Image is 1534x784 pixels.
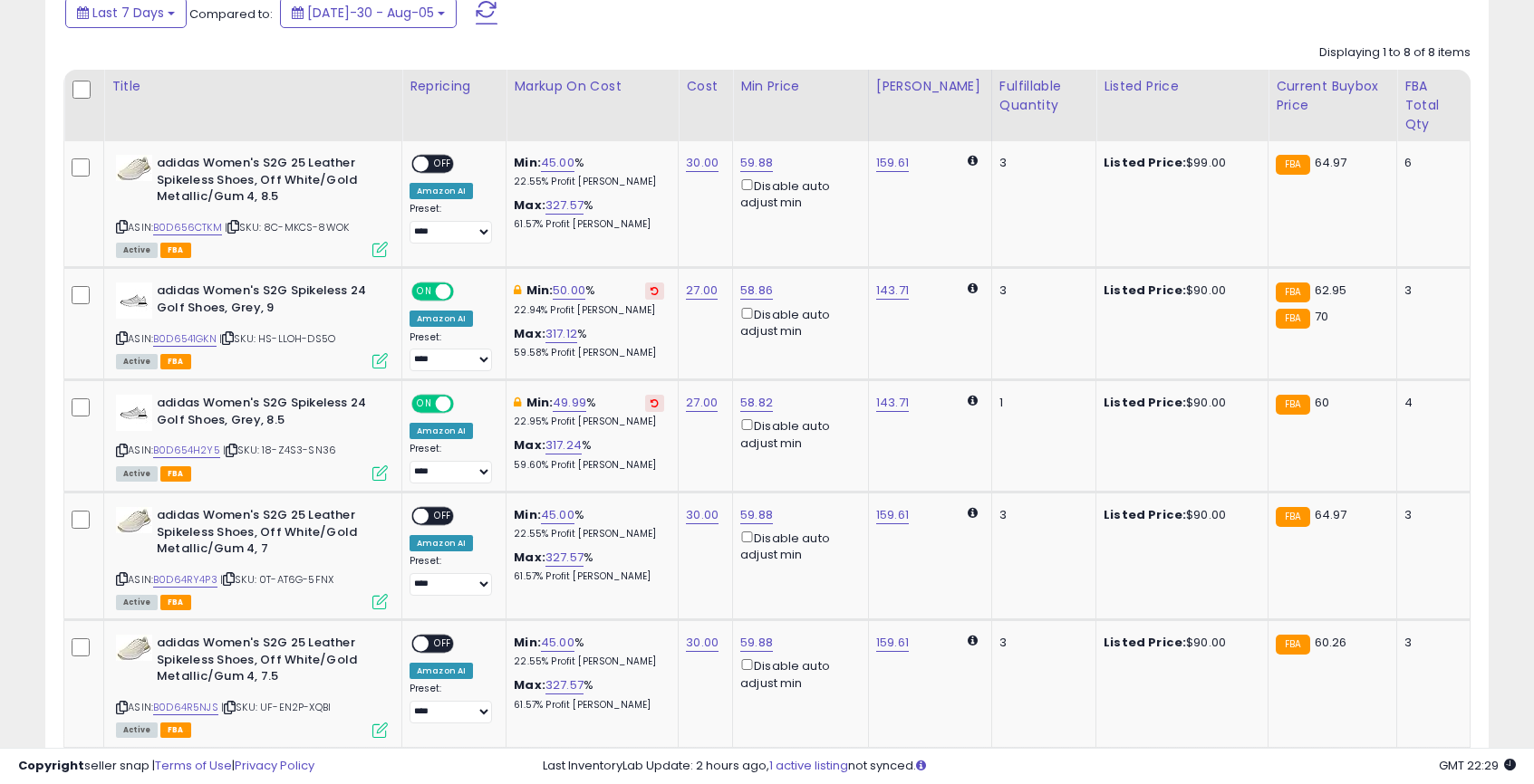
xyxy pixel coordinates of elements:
[876,634,909,652] a: 159.61
[116,395,388,479] div: ASIN:
[116,282,388,367] div: ASIN:
[514,282,664,316] div: %
[1276,77,1389,115] div: Current Buybox Price
[526,394,554,411] b: Min:
[514,634,541,651] b: Min:
[876,394,909,412] a: 143.71
[740,394,773,412] a: 58.82
[1404,635,1456,651] div: 3
[116,466,158,482] span: All listings currently available for purchase on Amazon
[116,635,152,661] img: 41Tl27Hoo4L._SL40_.jpg
[514,326,664,359] div: %
[686,77,725,96] div: Cost
[514,154,541,171] b: Min:
[1104,77,1260,96] div: Listed Price
[999,395,1082,411] div: 1
[876,154,909,172] a: 159.61
[1404,77,1462,134] div: FBA Total Qty
[545,676,584,694] a: 327.57
[514,459,664,472] p: 59.60% Profit [PERSON_NAME]
[160,595,191,610] span: FBA
[999,282,1082,299] div: 3
[1104,634,1186,651] b: Listed Price:
[686,506,719,524] a: 30.00
[153,572,217,588] a: B0D64RY4P3
[514,197,664,231] div: %
[157,635,377,690] b: adidas Women's S2G 25 Leather Spikeless Shoes, Off White/Gold Metallic/Gum 4, 7.5
[514,218,664,231] p: 61.57% Profit [PERSON_NAME]
[451,284,480,300] span: OFF
[1104,507,1254,523] div: $90.00
[153,220,222,235] a: B0D656CTKM
[410,663,473,679] div: Amazon AI
[410,555,492,596] div: Preset:
[1104,282,1254,299] div: $90.00
[514,549,545,566] b: Max:
[410,203,492,244] div: Preset:
[116,595,158,610] span: All listings currently available for purchase on Amazon
[1104,394,1186,411] b: Listed Price:
[514,676,545,693] b: Max:
[160,722,191,738] span: FBA
[740,282,773,300] a: 58.86
[999,77,1088,115] div: Fulfillable Quantity
[413,284,436,300] span: ON
[740,304,854,339] div: Disable auto adjust min
[116,155,152,181] img: 41Tl27Hoo4L._SL40_.jpg
[153,443,220,458] a: B0D654H2Y5
[1276,395,1309,415] small: FBA
[686,154,719,172] a: 30.00
[507,70,679,141] th: The percentage added to the cost of goods (COGS) that forms the calculator for Min & Max prices.
[514,655,664,668] p: 22.55% Profit [PERSON_NAME]
[514,506,541,523] b: Min:
[1104,395,1254,411] div: $90.00
[1276,507,1309,527] small: FBA
[514,416,664,428] p: 22.95% Profit [PERSON_NAME]
[514,347,664,359] p: 59.58% Profit [PERSON_NAME]
[223,443,336,457] span: | SKU: 18-Z4S3-SN36
[686,634,719,652] a: 30.00
[116,395,152,431] img: 31NfR0AkUcL._SL40_.jpg
[514,397,521,408] i: This overrides the store level min markup for this listing
[545,549,584,567] a: 327.57
[1104,506,1186,523] b: Listed Price:
[740,176,854,211] div: Disable auto adjust min
[413,397,436,412] span: ON
[545,436,582,454] a: 317.24
[410,535,473,551] div: Amazon AI
[219,331,335,346] span: | SKU: HS-LLOH-DS5O
[999,635,1082,651] div: 3
[1315,634,1347,651] span: 60.26
[541,506,574,524] a: 45.00
[1404,395,1456,411] div: 4
[157,155,377,210] b: adidas Women's S2G 25 Leather Spikeless Shoes, Off White/Gold Metallic/Gum 4, 8.5
[514,436,545,454] b: Max:
[1319,44,1471,62] div: Displaying 1 to 8 of 8 items
[514,155,664,188] div: %
[514,304,664,317] p: 22.94% Profit [PERSON_NAME]
[1404,282,1456,299] div: 3
[410,183,473,199] div: Amazon AI
[221,700,331,714] span: | SKU: UF-EN2P-XQBI
[1276,309,1309,329] small: FBA
[116,155,388,255] div: ASIN:
[740,506,773,524] a: 59.88
[514,395,664,428] div: %
[541,634,574,652] a: 45.00
[225,220,349,234] span: | SKU: 8C-MKCS-8WOK
[514,196,545,214] b: Max:
[111,77,394,96] div: Title
[686,282,718,300] a: 27.00
[514,528,664,540] p: 22.55% Profit [PERSON_NAME]
[92,4,164,22] span: Last 7 Days
[1276,282,1309,302] small: FBA
[410,331,492,372] div: Preset:
[1104,155,1254,171] div: $99.00
[429,157,458,172] span: OFF
[876,282,909,300] a: 143.71
[429,509,458,524] span: OFF
[160,354,191,369] span: FBA
[514,677,664,711] div: %
[235,757,314,774] a: Privacy Policy
[1315,154,1347,171] span: 64.97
